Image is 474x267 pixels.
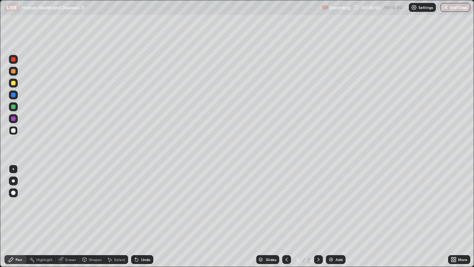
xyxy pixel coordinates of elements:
p: LIVE [7,4,17,10]
div: Eraser [65,258,76,261]
p: Human Health and Diseases 11 [22,4,84,10]
div: Add [336,258,343,261]
img: add-slide-button [328,257,334,263]
div: 3 [307,256,311,263]
div: Pen [16,258,22,261]
img: recording.375f2c34.svg [322,4,328,10]
p: Recording [330,5,350,10]
button: End Class [440,3,470,12]
img: class-settings-icons [411,4,417,10]
div: 3 [294,257,301,262]
div: Undo [141,258,150,261]
div: Highlight [36,258,53,261]
div: Shapes [89,258,101,261]
p: Settings [418,6,433,9]
div: More [458,258,467,261]
div: / [303,257,305,262]
div: Select [114,258,125,261]
img: end-class-cross [443,4,449,10]
div: Slides [266,258,276,261]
